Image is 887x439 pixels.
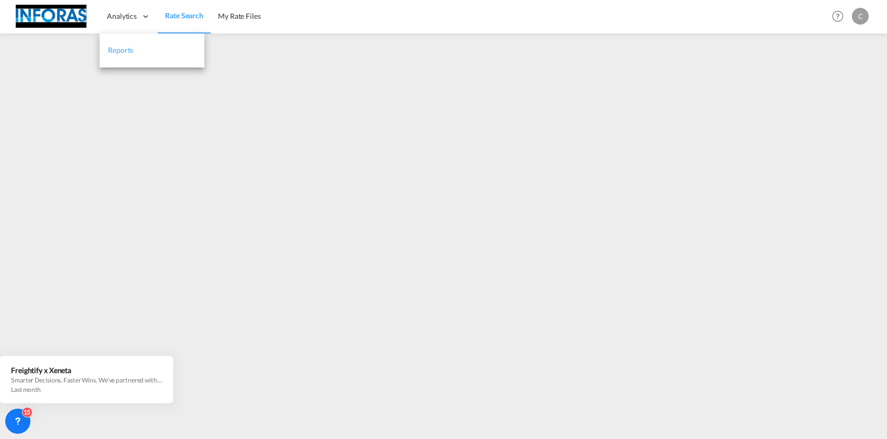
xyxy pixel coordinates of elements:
[16,5,86,28] img: eff75c7098ee11eeb65dd1c63e392380.jpg
[852,8,869,25] div: c
[829,7,852,26] div: Help
[829,7,847,25] span: Help
[108,46,133,54] span: Reports
[165,11,203,20] span: Rate Search
[218,12,261,20] span: My Rate Files
[107,11,137,21] span: Analytics
[100,33,204,67] a: Reports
